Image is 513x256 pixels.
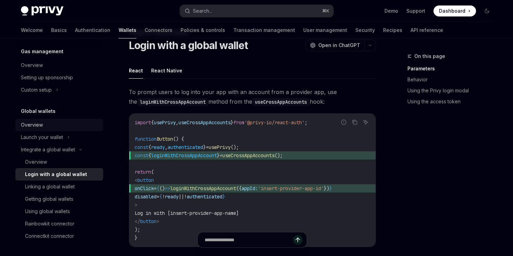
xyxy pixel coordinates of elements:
[21,73,73,82] div: Setting up sponsorship
[231,144,239,150] span: ();
[148,152,151,159] span: {
[339,118,348,127] button: Report incorrect code
[168,144,203,150] span: authenticated
[151,152,217,159] span: loginWithCrossAppAccount
[180,5,333,17] button: Search...⌘K
[21,107,56,115] h5: Global wallets
[293,235,303,245] button: Send message
[75,22,110,38] a: Authentication
[220,152,222,159] span: =
[135,177,137,183] span: <
[407,96,498,107] a: Using the access token
[21,86,52,94] div: Custom setup
[236,185,242,191] span: ({
[129,62,143,79] button: React
[148,144,151,150] span: {
[135,202,137,208] span: >
[135,119,151,126] span: import
[179,119,231,126] span: useCrossAppAccounts
[165,144,168,150] span: ,
[318,42,360,49] span: Open in ChatGPT
[25,183,75,191] div: Linking a global wallet
[350,118,359,127] button: Copy the contents from the code block
[135,136,157,142] span: function
[15,230,103,242] a: Connectkit connector
[179,194,184,200] span: ||
[193,7,212,15] div: Search...
[25,220,74,228] div: Rainbowkit connector
[154,119,176,126] span: usePrivy
[145,22,172,38] a: Connectors
[162,194,165,200] span: !
[407,74,498,85] a: Behavior
[135,194,157,200] span: disabled
[252,98,310,106] code: useCrossAppAccounts
[157,218,159,224] span: >
[21,146,75,154] div: Integrate a global wallet
[15,156,103,168] a: Overview
[25,207,70,216] div: Using global wallets
[222,194,225,200] span: }
[21,22,43,38] a: Welcome
[203,144,206,150] span: }
[439,8,465,14] span: Dashboard
[355,22,375,38] a: Security
[411,22,443,38] a: API reference
[170,185,236,191] span: loginWithCrossAppAccount
[21,6,63,16] img: dark logo
[129,87,376,106] span: To prompt users to log into your app with an account from a provider app, use the method from the...
[25,158,47,166] div: Overview
[151,62,182,79] button: React Native
[15,181,103,193] a: Linking a global wallet
[173,136,184,142] span: () {
[15,168,103,181] a: Login with a global wallet
[176,119,179,126] span: ,
[135,185,154,191] span: onClick
[383,22,402,38] a: Recipes
[187,194,222,200] span: authenticated
[481,5,492,16] button: Toggle dark mode
[181,22,225,38] a: Policies & controls
[15,205,103,218] a: Using global wallets
[151,169,154,175] span: (
[15,119,103,131] a: Overview
[242,185,258,191] span: appId:
[233,119,244,126] span: from
[151,119,154,126] span: {
[322,8,329,14] span: ⌘ K
[159,194,162,200] span: {
[135,226,140,233] span: );
[274,152,283,159] span: ();
[433,5,476,16] a: Dashboard
[384,8,398,14] a: Demo
[21,121,43,129] div: Overview
[137,177,154,183] span: button
[414,52,445,60] span: On this page
[15,59,103,71] a: Overview
[407,85,498,96] a: Using the Privy login modal
[154,185,157,191] span: =
[140,218,157,224] span: button
[135,152,148,159] span: const
[25,170,87,178] div: Login with a global wallet
[21,61,43,69] div: Overview
[233,22,295,38] a: Transaction management
[21,133,63,141] div: Launch your wallet
[209,144,231,150] span: usePrivy
[157,136,173,142] span: Button
[324,185,329,191] span: })
[25,195,73,203] div: Getting global wallets
[15,71,103,84] a: Setting up sponsorship
[159,185,165,191] span: ()
[306,39,364,51] button: Open in ChatGPT
[135,144,148,150] span: const
[15,218,103,230] a: Rainbowkit connector
[329,185,332,191] span: }
[135,169,151,175] span: return
[406,8,425,14] a: Support
[15,193,103,205] a: Getting global wallets
[258,185,324,191] span: 'insert-provider-app-id'
[119,22,136,38] a: Wallets
[206,144,209,150] span: =
[157,194,159,200] span: =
